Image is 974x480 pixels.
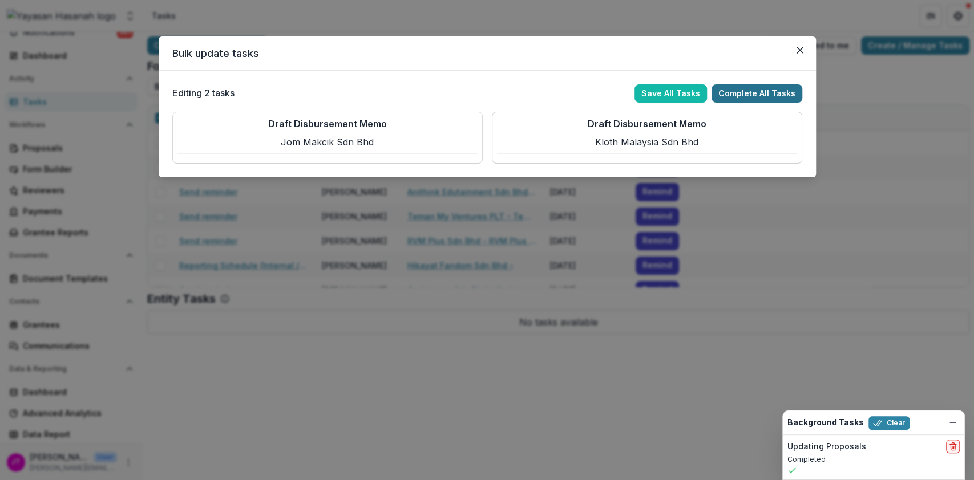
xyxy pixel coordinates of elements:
[791,41,809,59] button: Close
[595,135,698,149] p: Kloth Malaysia Sdn Bhd
[281,135,374,149] p: Jom Makcik Sdn Bhd
[268,117,387,131] p: Draft Disbursement Memo
[868,416,910,430] button: Clear
[787,418,864,428] h2: Background Tasks
[712,84,802,103] button: Complete All Tasks
[172,88,235,99] h2: Editing 2 tasks
[946,440,960,453] button: delete
[787,454,960,465] p: Completed
[946,416,960,429] button: Dismiss
[634,84,707,103] button: Save All Tasks
[159,36,816,71] header: Bulk update tasks
[787,442,866,451] h2: Updating Proposals
[588,117,706,131] p: Draft Disbursement Memo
